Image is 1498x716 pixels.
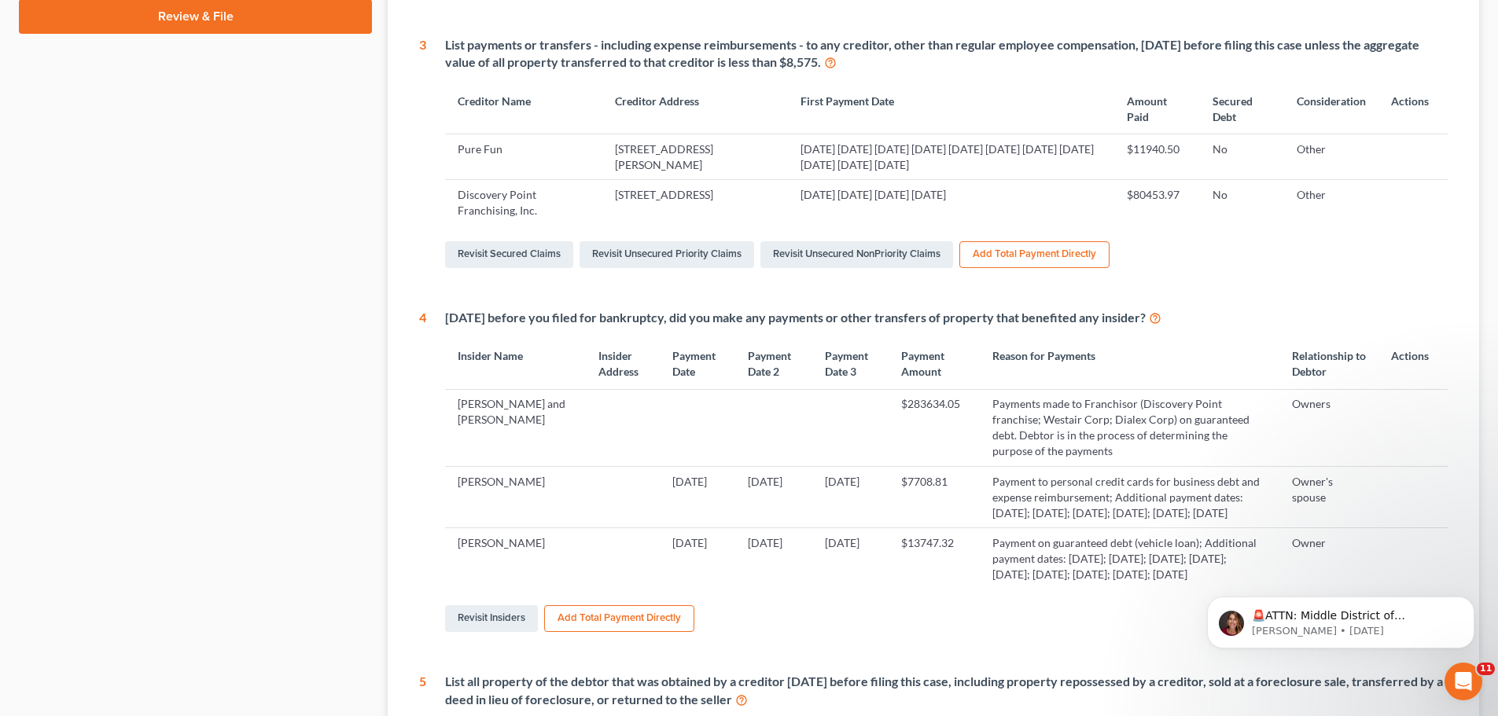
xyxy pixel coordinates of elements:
td: [PERSON_NAME] [445,528,586,589]
td: Owners [1279,389,1378,466]
td: [STREET_ADDRESS] [602,180,788,226]
td: [DATE] [660,466,734,527]
div: 4 [419,309,426,635]
th: Creditor Address [602,84,788,134]
th: Relationship to Debtor [1279,340,1378,389]
div: [DATE] before you filed for bankruptcy, did you make any payments or other transfers of property ... [445,309,1448,327]
th: First Payment Date [788,84,1114,134]
td: No [1200,134,1284,180]
div: List payments or transfers - including expense reimbursements - to any creditor, other than regul... [445,36,1448,72]
td: Payment on guaranteed debt (vehicle loan); Additional payment dates: [DATE]; [DATE]; [DATE]; [DAT... [980,528,1279,589]
td: $13747.32 [889,528,980,589]
th: Creditor Name [445,84,602,134]
td: $7708.81 [889,466,980,527]
td: [DATE] [812,466,889,527]
th: Actions [1378,84,1448,134]
span: 11 [1477,663,1495,675]
th: Payment Date 2 [735,340,812,389]
td: $80453.97 [1114,180,1201,226]
td: [DATE] [735,528,812,589]
td: Pure Fun [445,134,602,180]
iframe: Intercom notifications message [1183,564,1498,674]
td: Other [1284,180,1378,226]
th: Payment Amount [889,340,980,389]
th: Secured Debt [1200,84,1284,134]
td: [DATE] [812,528,889,589]
td: Payment to personal credit cards for business debt and expense reimbursement; Additional payment ... [980,466,1279,527]
td: Owner's spouse [1279,466,1378,527]
div: List all property of the debtor that was obtained by a creditor [DATE] before filing this case, i... [445,673,1448,709]
th: Insider Address [586,340,661,389]
th: Consideration [1284,84,1378,134]
td: Discovery Point Franchising, Inc. [445,180,602,226]
td: [DATE] [735,466,812,527]
td: Payments made to Franchisor (Discovery Point franchise; Westair Corp; Dialex Corp) on guaranteed ... [980,389,1279,466]
th: Insider Name [445,340,586,389]
iframe: Intercom live chat [1445,663,1482,700]
a: Revisit Unsecured NonPriority Claims [760,241,953,268]
th: Actions [1378,340,1448,389]
td: [DATE] [660,528,734,589]
td: [DATE] [DATE] [DATE] [DATE] [DATE] [DATE] [DATE] [DATE] [DATE] [DATE] [DATE] [788,134,1114,180]
th: Payment Date 3 [812,340,889,389]
td: No [1200,180,1284,226]
th: Amount Paid [1114,84,1201,134]
td: Owner [1279,528,1378,589]
td: Other [1284,134,1378,180]
button: Add Total Payment Directly [959,241,1110,268]
button: Add Total Payment Directly [544,605,694,632]
td: $11940.50 [1114,134,1201,180]
td: $283634.05 [889,389,980,466]
td: [DATE] [DATE] [DATE] [DATE] [788,180,1114,226]
a: Revisit Insiders [445,605,538,632]
th: Payment Date [660,340,734,389]
div: 3 [419,36,426,271]
td: [STREET_ADDRESS][PERSON_NAME] [602,134,788,180]
td: [PERSON_NAME] [445,466,586,527]
a: Revisit Secured Claims [445,241,573,268]
td: [PERSON_NAME] and [PERSON_NAME] [445,389,586,466]
th: Reason for Payments [980,340,1279,389]
a: Revisit Unsecured Priority Claims [580,241,754,268]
